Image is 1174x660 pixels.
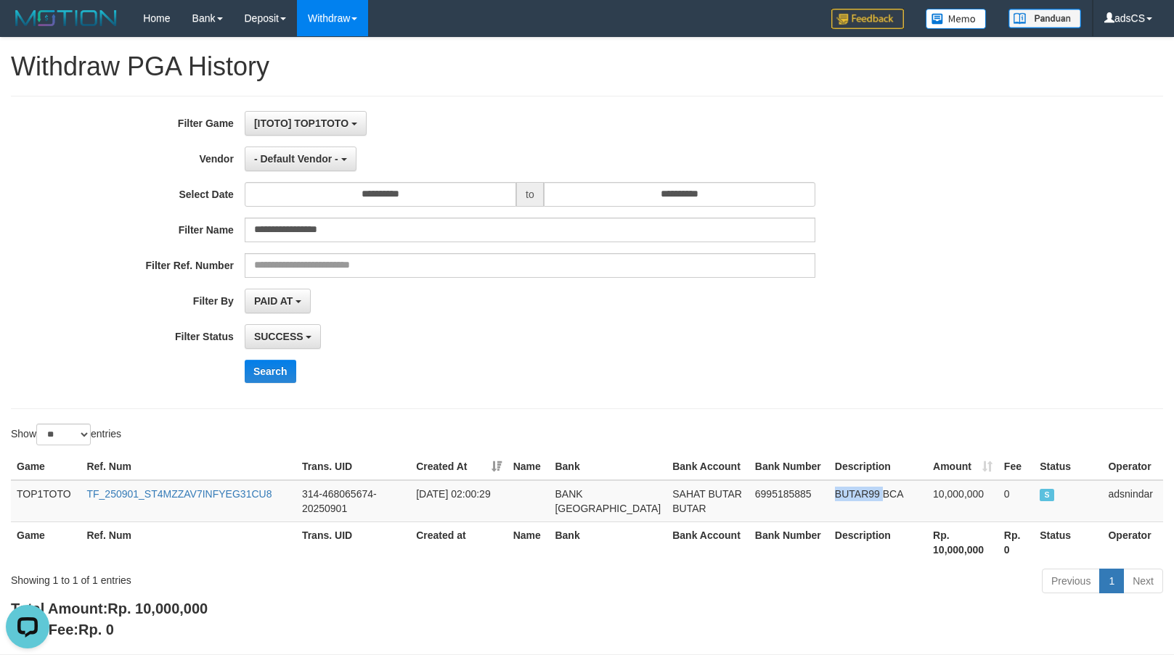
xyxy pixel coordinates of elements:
th: Created at [410,521,507,563]
button: - Default Vendor - [245,147,356,171]
td: 0 [998,480,1034,522]
th: Rp. 0 [998,521,1034,563]
th: Operator [1102,453,1163,480]
span: SUCCESS [254,331,303,342]
h1: Withdraw PGA History [11,52,1163,81]
td: SAHAT BUTAR BUTAR [667,480,749,522]
th: Amount: activate to sort column ascending [927,453,998,480]
button: [ITOTO] TOP1TOTO [245,111,367,136]
a: 1 [1099,569,1124,593]
th: Name [507,521,550,563]
th: Operator [1102,521,1163,563]
td: TOP1TOTO [11,480,81,522]
th: Rp. 10,000,000 [927,521,998,563]
th: Trans. UID [296,453,410,480]
th: Bank Account [667,453,749,480]
span: SUCCESS [1040,489,1054,501]
th: Description [829,453,927,480]
th: Fee [998,453,1034,480]
td: BUTAR99 BCA [829,480,927,522]
th: Status [1034,521,1102,563]
img: Feedback.jpg [831,9,904,29]
label: Show entries [11,424,121,445]
span: - Default Vendor - [254,153,338,165]
span: Rp. 0 [78,622,114,638]
button: Open LiveChat chat widget [6,6,49,49]
th: Ref. Num [81,521,295,563]
th: Status [1034,453,1102,480]
td: 6995185885 [749,480,829,522]
th: Created At: activate to sort column ascending [410,453,507,480]
th: Bank Number [749,453,829,480]
b: Total Fee: [11,622,114,638]
th: Bank [549,453,667,480]
div: Showing 1 to 1 of 1 entries [11,567,478,587]
th: Game [11,521,81,563]
button: SUCCESS [245,324,322,349]
button: PAID AT [245,289,311,313]
th: Bank [549,521,667,563]
th: Ref. Num [81,453,295,480]
img: Button%20Memo.svg [926,9,987,29]
td: BANK [GEOGRAPHIC_DATA] [549,480,667,522]
td: adsnindar [1102,480,1163,522]
span: Rp. 10,000,000 [107,601,208,616]
th: Bank Number [749,521,829,563]
a: TF_250901_ST4MZZAV7INFYEG31CU8 [86,488,272,500]
button: Search [245,360,296,383]
span: PAID AT [254,295,293,307]
th: Name [507,453,550,480]
td: 10,000,000 [927,480,998,522]
a: Next [1123,569,1163,593]
span: to [516,182,544,207]
th: Trans. UID [296,521,410,563]
b: Total Amount: [11,601,208,616]
img: panduan.png [1008,9,1081,28]
th: Bank Account [667,521,749,563]
th: Game [11,453,81,480]
a: Previous [1042,569,1100,593]
span: [ITOTO] TOP1TOTO [254,117,348,129]
td: [DATE] 02:00:29 [410,480,507,522]
th: Description [829,521,927,563]
td: 314-468065674-20250901 [296,480,410,522]
img: MOTION_logo.png [11,7,121,29]
select: Showentries [36,424,91,445]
